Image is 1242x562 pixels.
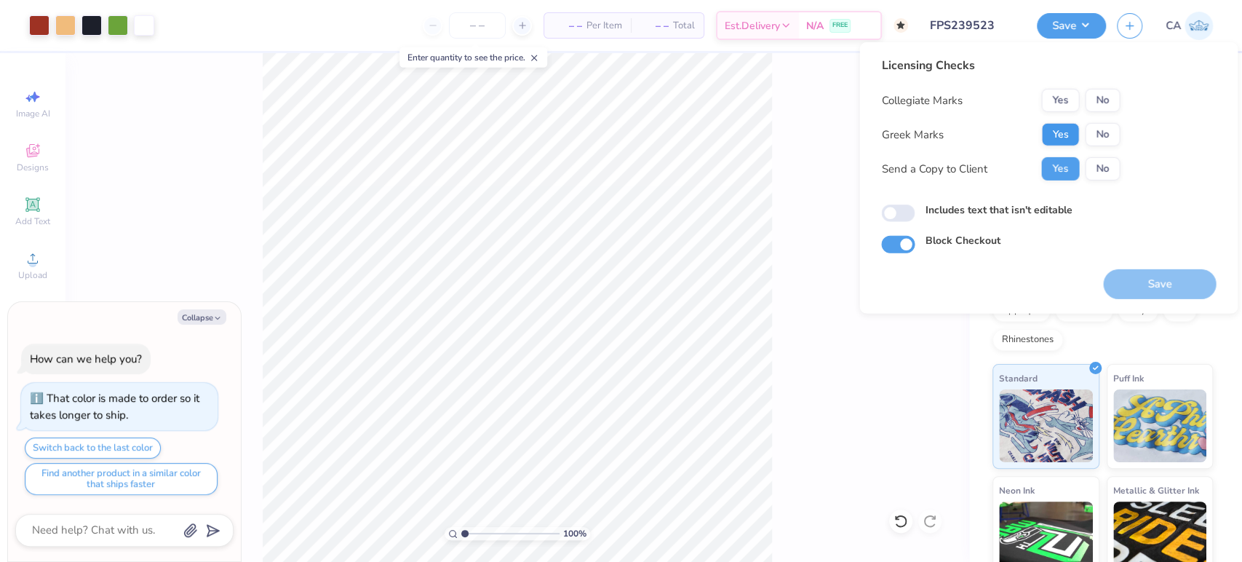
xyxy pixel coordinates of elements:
[725,18,780,33] span: Est. Delivery
[1041,89,1079,112] button: Yes
[1166,17,1181,34] span: CA
[919,11,1026,40] input: Untitled Design
[881,127,943,143] div: Greek Marks
[1166,12,1213,40] a: CA
[30,352,142,366] div: How can we help you?
[25,438,161,459] button: Switch back to the last color
[999,483,1035,498] span: Neon Ink
[15,215,50,227] span: Add Text
[999,389,1093,462] img: Standard
[673,18,695,33] span: Total
[1041,123,1079,146] button: Yes
[992,329,1063,351] div: Rhinestones
[881,57,1120,74] div: Licensing Checks
[25,463,218,495] button: Find another product in a similar color that ships faster
[1113,483,1199,498] span: Metallic & Glitter Ink
[881,92,962,109] div: Collegiate Marks
[17,162,49,173] span: Designs
[449,12,506,39] input: – –
[881,161,987,178] div: Send a Copy to Client
[178,309,226,325] button: Collapse
[999,371,1038,386] span: Standard
[399,47,547,68] div: Enter quantity to see the price.
[1185,12,1213,40] img: Chollene Anne Aranda
[925,202,1072,218] label: Includes text that isn't editable
[563,527,586,540] span: 100 %
[1037,13,1106,39] button: Save
[925,233,1000,248] label: Block Checkout
[586,18,622,33] span: Per Item
[1113,371,1144,386] span: Puff Ink
[1113,389,1207,462] img: Puff Ink
[806,18,824,33] span: N/A
[640,18,669,33] span: – –
[16,108,50,119] span: Image AI
[553,18,582,33] span: – –
[1085,157,1120,181] button: No
[1085,89,1120,112] button: No
[18,269,47,281] span: Upload
[832,20,848,31] span: FREE
[1085,123,1120,146] button: No
[30,391,199,422] div: That color is made to order so it takes longer to ship.
[1041,157,1079,181] button: Yes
